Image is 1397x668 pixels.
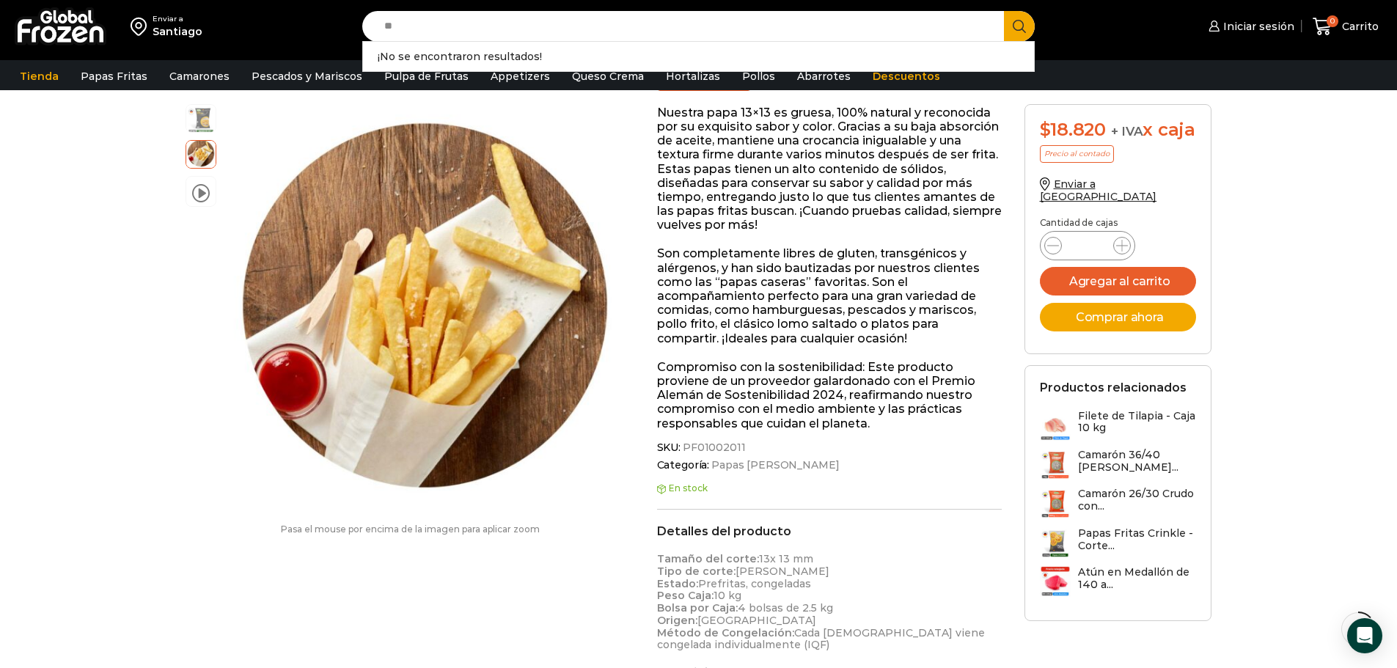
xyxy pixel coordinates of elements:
h3: Camarón 26/30 Crudo con... [1078,488,1197,513]
strong: Origen: [657,614,697,627]
p: 13x 13 mm [PERSON_NAME] Prefritas, congeladas 10 kg 4 bolsas de 2.5 kg [GEOGRAPHIC_DATA] Cada [DE... [657,553,1002,651]
h2: Detalles del producto [657,524,1002,538]
p: En stock [657,483,1002,493]
button: Search button [1004,11,1035,42]
div: x caja [1040,120,1197,141]
h3: Filete de Tilapia - Caja 10 kg [1078,410,1197,435]
span: SKU: [657,441,1002,454]
strong: Método de Congelación: [657,626,794,639]
bdi: 18.820 [1040,119,1106,140]
a: Descuentos [865,62,947,90]
a: Papas [PERSON_NAME] [709,459,839,471]
a: Camarón 26/30 Crudo con... [1040,488,1197,519]
strong: Estado: [657,577,698,590]
div: Santiago [153,24,202,39]
span: 13-x-13-2kg [186,105,216,134]
a: Enviar a [GEOGRAPHIC_DATA] [1040,177,1157,203]
p: Son completamente libres de gluten, transgénicos y alérgenos, y han sido bautizadas por nuestros ... [657,246,1002,345]
strong: Tipo de corte: [657,565,736,578]
a: Pescados y Mariscos [244,62,370,90]
div: Enviar a [153,14,202,24]
h2: Productos relacionados [1040,381,1187,394]
span: Iniciar sesión [1220,19,1294,34]
a: Atún en Medallón de 140 a... [1040,566,1197,598]
a: Tienda [12,62,66,90]
h3: Papas Fritas Crinkle - Corte... [1078,527,1197,552]
h3: Camarón 36/40 [PERSON_NAME]... [1078,449,1197,474]
div: ¡No se encontraron resultados! [363,49,1035,64]
strong: Tamaño del corte: [657,552,759,565]
a: Camarón 36/40 [PERSON_NAME]... [1040,449,1197,480]
strong: Bolsa por Caja: [657,601,738,614]
a: Iniciar sesión [1205,12,1294,41]
span: + IVA [1111,124,1143,139]
a: 0 Carrito [1309,10,1382,44]
h3: Atún en Medallón de 140 a... [1078,566,1197,591]
div: Open Intercom Messenger [1347,618,1382,653]
span: Categoría: [657,459,1002,471]
a: Camarones [162,62,237,90]
img: address-field-icon.svg [131,14,153,39]
a: Queso Crema [565,62,651,90]
button: Comprar ahora [1040,303,1197,331]
strong: Peso Caja: [657,589,714,602]
a: Abarrotes [790,62,858,90]
a: Hortalizas [659,62,727,90]
p: Cantidad de cajas [1040,218,1197,228]
span: PF01002011 [681,441,746,454]
span: Carrito [1338,19,1379,34]
a: Appetizers [483,62,557,90]
p: Precio al contado [1040,145,1114,163]
a: Papas Fritas Crinkle - Corte... [1040,527,1197,559]
p: Pasa el mouse por encima de la imagen para aplicar zoom [186,524,635,535]
span: 0 [1327,15,1338,27]
p: Compromiso con la sostenibilidad: Este producto proviene de un proveedor galardonado con el Premi... [657,360,1002,430]
p: Nuestra papa 13×13 es gruesa, 100% natural y reconocida por su exquisito sabor y color. Gracias a... [657,106,1002,232]
a: Papas Fritas [73,62,155,90]
span: $ [1040,119,1051,140]
a: Pulpa de Frutas [377,62,476,90]
a: Pollos [735,62,782,90]
input: Product quantity [1074,235,1101,256]
a: Filete de Tilapia - Caja 10 kg [1040,410,1197,441]
span: 13×13 [186,139,216,168]
button: Agregar al carrito [1040,267,1197,296]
